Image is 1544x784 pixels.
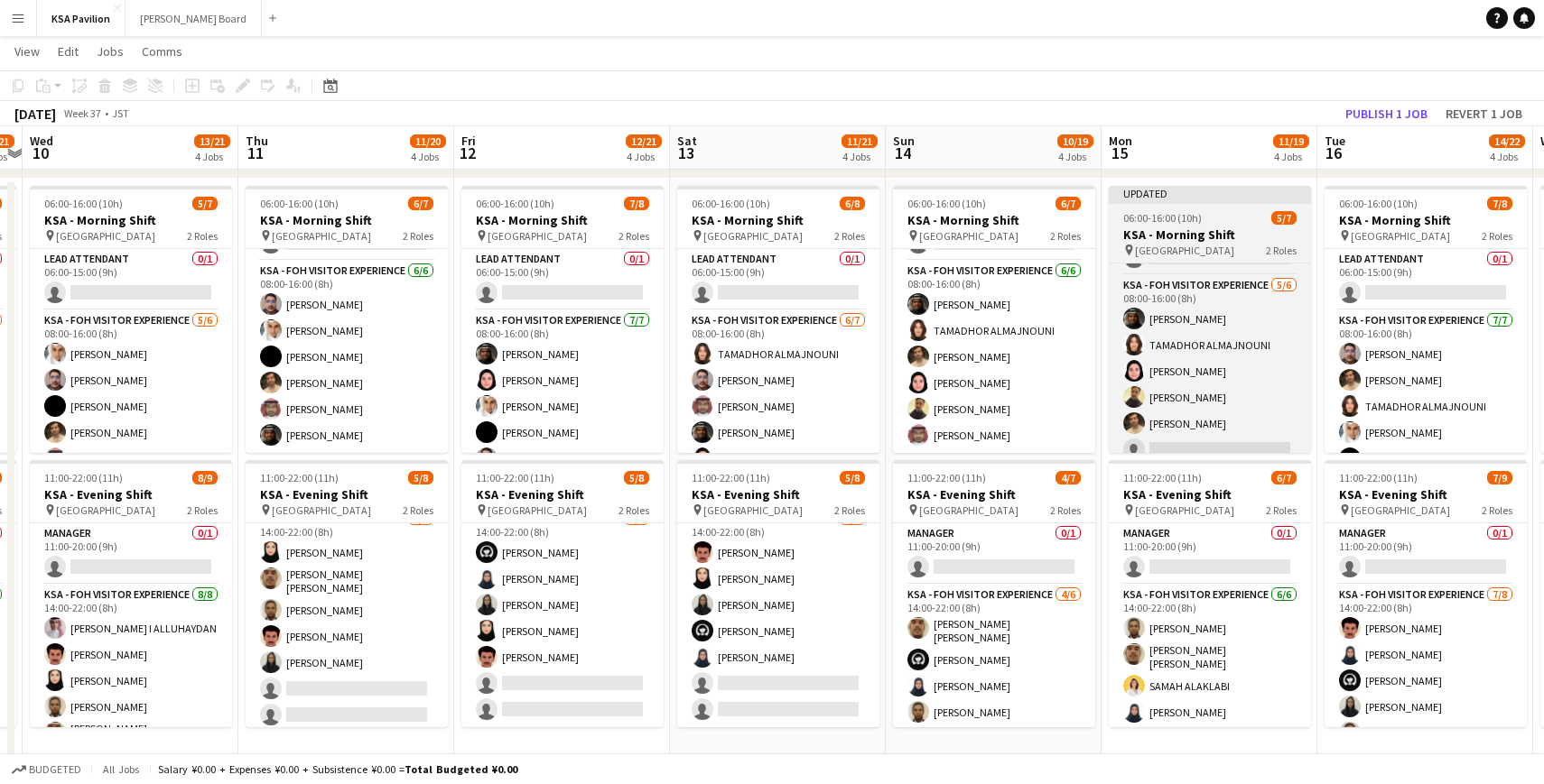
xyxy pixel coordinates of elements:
h3: KSA - Evening Shift [893,486,1095,503]
span: 06:00-16:00 (10h) [44,197,123,210]
app-card-role: KSA - FOH Visitor Experience4/614:00-22:00 (8h)[PERSON_NAME] [PERSON_NAME][PERSON_NAME][PERSON_NA... [893,585,1095,782]
span: 06:00-16:00 (10h) [907,197,986,210]
span: 5/8 [408,471,433,484]
span: 15 [1106,143,1132,163]
span: 11:00-22:00 (11h) [476,471,554,484]
a: Edit [51,40,86,63]
app-job-card: 06:00-16:00 (10h)6/8KSA - Morning Shift [GEOGRAPHIC_DATA]2 RolesLEAD ATTENDANT0/106:00-15:00 (9h)... [677,186,879,453]
h3: KSA - Evening Shift [677,486,879,503]
span: All jobs [99,762,143,776]
app-card-role: KSA - FOH Visitor Experience5/714:00-22:00 (8h)[PERSON_NAME][PERSON_NAME][PERSON_NAME][PERSON_NAM... [461,509,664,727]
div: [DATE] [14,105,56,123]
h3: KSA - Evening Shift [1109,486,1311,503]
span: [GEOGRAPHIC_DATA] [1351,229,1450,243]
span: 2 Roles [1482,503,1512,517]
span: [GEOGRAPHIC_DATA] [1351,503,1450,517]
app-job-card: Updated06:00-16:00 (10h)5/7KSA - Morning Shift [GEOGRAPHIC_DATA]2 RolesLEAD ATTENDANT0/106:00-15:... [1109,186,1311,453]
app-job-card: 11:00-22:00 (11h)7/9KSA - Evening Shift [GEOGRAPHIC_DATA]2 RolesManager0/111:00-20:00 (9h) KSA - ... [1325,460,1527,727]
span: 12 [459,143,476,163]
app-job-card: 06:00-16:00 (10h)7/8KSA - Morning Shift [GEOGRAPHIC_DATA]2 RolesLEAD ATTENDANT0/106:00-15:00 (9h)... [1325,186,1527,453]
a: Comms [135,40,190,63]
app-card-role: Manager0/111:00-20:00 (9h) [893,523,1095,585]
span: 5/8 [624,471,649,484]
app-job-card: 06:00-16:00 (10h)7/8KSA - Morning Shift [GEOGRAPHIC_DATA]2 RolesLEAD ATTENDANT0/106:00-15:00 (9h)... [461,186,664,453]
span: 5/7 [192,197,218,210]
h3: KSA - Morning Shift [246,212,448,228]
span: 06:00-16:00 (10h) [1123,211,1202,225]
app-card-role: KSA - FOH Visitor Experience5/714:00-22:00 (8h)[PERSON_NAME][PERSON_NAME][PERSON_NAME][PERSON_NAM... [677,509,879,727]
app-job-card: 11:00-22:00 (11h)5/8KSA - Evening Shift [GEOGRAPHIC_DATA]2 RolesManager0/111:00-20:00 (9h) KSA - ... [677,460,879,727]
span: 7/8 [1487,197,1512,210]
span: [GEOGRAPHIC_DATA] [56,229,155,243]
span: 5/8 [840,471,865,484]
span: [GEOGRAPHIC_DATA] [1135,503,1234,517]
span: 2 Roles [187,503,218,517]
a: View [7,40,47,63]
span: 06:00-16:00 (10h) [692,197,770,210]
span: 7/9 [1487,471,1512,484]
span: 2 Roles [619,503,649,517]
span: 13/21 [194,134,230,148]
span: [GEOGRAPHIC_DATA] [919,503,1018,517]
span: 8/9 [192,471,218,484]
div: 4 Jobs [411,150,445,163]
app-card-role: KSA - FOH Visitor Experience6/614:00-22:00 (8h)[PERSON_NAME][PERSON_NAME] [PERSON_NAME]SAMAH ALAK... [1109,585,1311,782]
span: 10/19 [1057,134,1093,148]
span: 6/8 [840,197,865,210]
div: 4 Jobs [1274,150,1308,163]
app-card-role: LEAD ATTENDANT0/106:00-15:00 (9h) [1325,249,1527,310]
span: 6/7 [1056,197,1081,210]
button: KSA Pavilion [37,1,126,36]
a: Jobs [89,40,131,63]
div: 4 Jobs [627,150,661,163]
app-card-role: KSA - FOH Visitor Experience6/608:00-16:00 (8h)[PERSON_NAME]TAMADHOR ALMAJNOUNI[PERSON_NAME][PERS... [893,261,1095,453]
app-job-card: 11:00-22:00 (11h)5/8KSA - Evening Shift [GEOGRAPHIC_DATA]2 RolesManager0/111:00-20:00 (9h) KSA - ... [246,460,448,727]
span: 7/8 [624,197,649,210]
button: Budgeted [9,760,84,779]
span: 11/21 [842,134,878,148]
span: Comms [142,43,182,60]
span: 14/22 [1489,134,1525,148]
span: 2 Roles [1482,229,1512,243]
app-card-role: KSA - FOH Visitor Experience5/608:00-16:00 (8h)[PERSON_NAME][PERSON_NAME][PERSON_NAME][PERSON_NAM... [30,310,232,503]
span: Budgeted [29,763,81,776]
app-card-role: KSA - FOH Visitor Experience7/708:00-16:00 (8h)[PERSON_NAME][PERSON_NAME][PERSON_NAME][PERSON_NAM... [461,310,664,529]
span: View [14,43,40,60]
span: Mon [1109,133,1132,149]
app-card-role: KSA - FOH Visitor Experience5/714:00-22:00 (8h)[PERSON_NAME][PERSON_NAME] [PERSON_NAME][PERSON_NA... [246,509,448,733]
span: Jobs [97,43,124,60]
span: 10 [27,143,53,163]
div: Salary ¥0.00 + Expenses ¥0.00 + Subsistence ¥0.00 = [158,762,517,776]
button: [PERSON_NAME] Board [126,1,262,36]
div: 11:00-22:00 (11h)8/9KSA - Evening Shift [GEOGRAPHIC_DATA]2 RolesManager0/111:00-20:00 (9h) KSA - ... [30,460,232,727]
app-job-card: 06:00-16:00 (10h)6/7KSA - Morning Shift [GEOGRAPHIC_DATA]2 RolesLEAD ATTENDANT0/106:00-15:00 (9h)... [893,186,1095,453]
app-job-card: 06:00-16:00 (10h)5/7KSA - Morning Shift [GEOGRAPHIC_DATA]2 RolesLEAD ATTENDANT0/106:00-15:00 (9h)... [30,186,232,453]
span: Week 37 [60,106,105,120]
span: Sat [677,133,697,149]
span: [GEOGRAPHIC_DATA] [56,503,155,517]
h3: KSA - Morning Shift [677,212,879,228]
h3: KSA - Morning Shift [30,212,232,228]
span: Fri [461,133,476,149]
app-card-role: KSA - FOH Visitor Experience6/708:00-16:00 (8h)TAMADHOR ALMAJNOUNI[PERSON_NAME][PERSON_NAME][PERS... [677,310,879,529]
span: 13 [674,143,697,163]
span: 11:00-22:00 (11h) [1339,471,1418,484]
span: [GEOGRAPHIC_DATA] [703,229,803,243]
app-card-role: Manager0/111:00-20:00 (9h) [30,523,232,585]
h3: KSA - Morning Shift [461,212,664,228]
app-job-card: 11:00-22:00 (11h)6/7KSA - Evening Shift [GEOGRAPHIC_DATA]2 RolesManager0/111:00-20:00 (9h) KSA - ... [1109,460,1311,727]
div: 4 Jobs [1490,150,1524,163]
span: [GEOGRAPHIC_DATA] [1135,244,1234,257]
app-card-role: KSA - FOH Visitor Experience5/608:00-16:00 (8h)[PERSON_NAME]TAMADHOR ALMAJNOUNI[PERSON_NAME][PERS... [1109,275,1311,467]
span: 11:00-22:00 (11h) [907,471,986,484]
span: 12/21 [626,134,662,148]
h3: KSA - Evening Shift [1325,486,1527,503]
span: 4/7 [1056,471,1081,484]
span: [GEOGRAPHIC_DATA] [272,503,371,517]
